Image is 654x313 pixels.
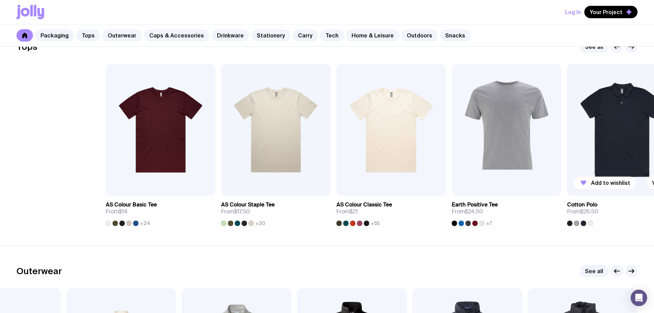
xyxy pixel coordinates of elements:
span: From [336,208,358,215]
h2: Tops [16,42,37,52]
h3: AS Colour Classic Tee [336,201,392,208]
span: +55 [371,221,380,226]
h3: AS Colour Staple Tee [221,201,275,208]
span: From [452,208,483,215]
a: See all [580,265,609,277]
span: +7 [486,221,492,226]
a: Carry [292,29,318,42]
a: Snacks [440,29,471,42]
a: Earth Positive TeeFrom$24.50+7 [452,196,562,226]
a: AS Colour Staple TeeFrom$17.50+30 [221,196,331,226]
a: Outerwear [102,29,142,42]
h3: AS Colour Basic Tee [106,201,157,208]
h3: Cotton Polo [567,201,597,208]
button: Add to wishlist [574,177,636,189]
span: From [221,208,250,215]
a: Packaging [35,29,74,42]
span: $21 [349,208,358,215]
a: Tops [76,29,100,42]
span: $24.50 [465,208,483,215]
a: See all [580,41,609,53]
div: Open Intercom Messenger [631,290,647,306]
span: Add to wishlist [591,179,630,186]
a: AS Colour Basic TeeFrom$14+24 [106,196,216,226]
h2: Outerwear [16,266,62,276]
span: $26.50 [580,208,598,215]
span: $17.50 [234,208,250,215]
a: Drinkware [211,29,249,42]
span: +30 [255,221,265,226]
a: AS Colour Classic TeeFrom$21+55 [336,196,446,226]
a: Outdoors [401,29,438,42]
button: Log In [565,6,581,18]
span: From [567,208,598,215]
a: Home & Leisure [346,29,399,42]
span: From [106,208,127,215]
span: $14 [119,208,127,215]
a: Tech [320,29,344,42]
h3: Earth Positive Tee [452,201,498,208]
a: Caps & Accessories [144,29,209,42]
a: Stationery [251,29,290,42]
button: Your Project [584,6,638,18]
span: Your Project [590,9,622,15]
span: +24 [140,221,150,226]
